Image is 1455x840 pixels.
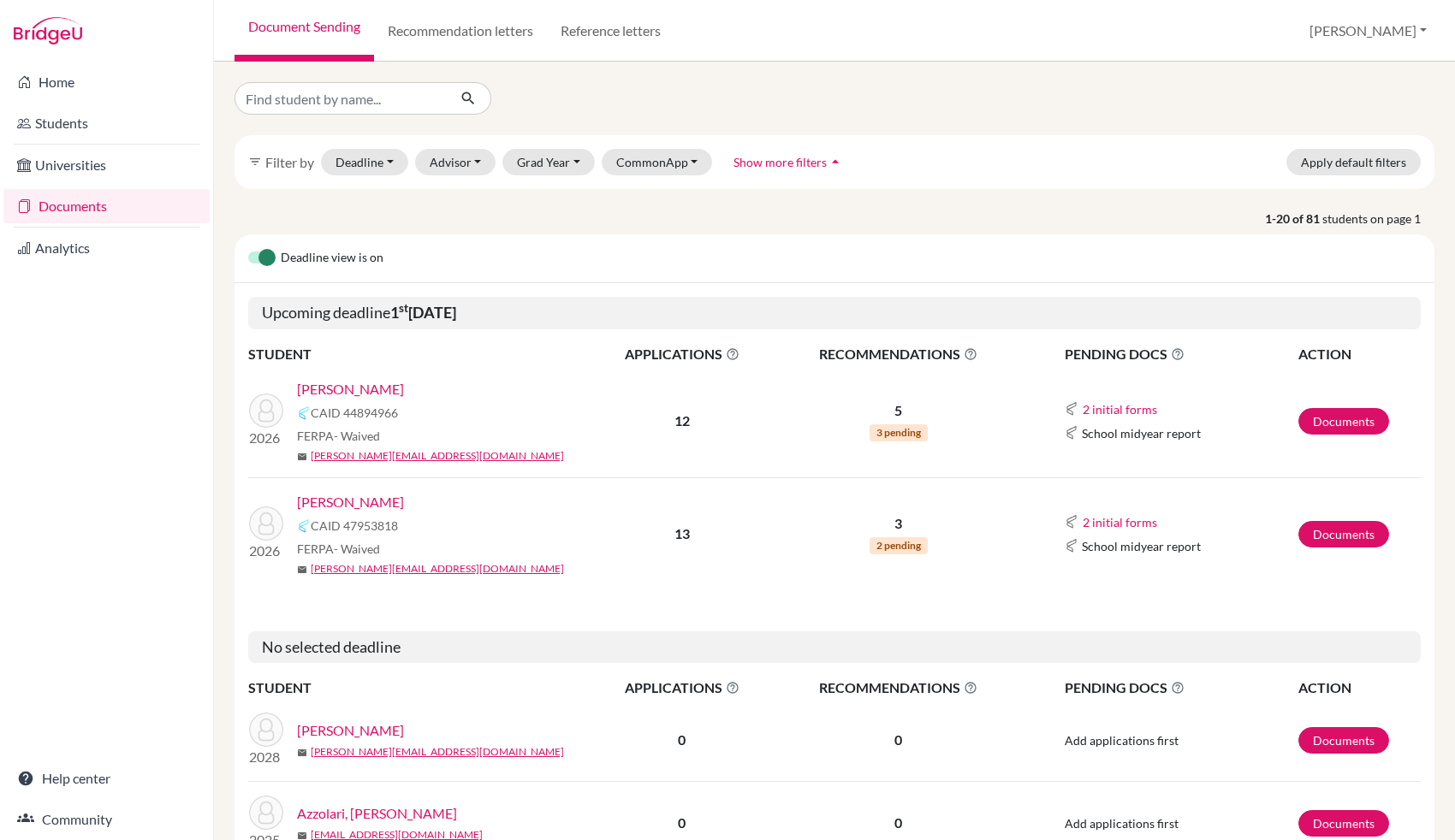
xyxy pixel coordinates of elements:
img: Schlasberg, Harald [249,506,283,541]
input: Find student by name... [235,82,447,115]
a: Documents [1298,727,1389,754]
p: 0 [774,813,1023,833]
b: 0 [678,814,686,831]
img: Bridge-U [14,17,82,44]
i: arrow_drop_up [827,153,844,170]
button: Show more filtersarrow_drop_up [719,149,858,175]
img: ajayi, marcello [249,713,283,747]
span: FERPA [297,540,380,558]
img: Common App logo [297,519,311,533]
th: STUDENT [248,677,591,699]
a: Documents [1298,521,1389,547]
span: - Waived [334,541,380,556]
i: filter_list [248,155,262,169]
span: Filter by [265,154,314,170]
span: 3 pending [870,424,928,441]
span: RECOMMENDATIONS [774,677,1023,698]
span: School midyear report [1082,424,1201,442]
p: 2026 [249,428,283,448]
button: Deadline [321,149,408,175]
b: 0 [678,731,686,748]
p: 0 [774,730,1023,750]
a: [PERSON_NAME][EMAIL_ADDRESS][DOMAIN_NAME] [311,561,564,577]
b: 13 [674,525,690,541]
span: APPLICATIONS [591,344,772,364]
button: [PERSON_NAME] [1302,15,1434,47]
img: Common App logo [1065,515,1078,529]
b: 1 [DATE] [390,303,456,322]
button: Advisor [415,149,496,175]
button: 2 initial forms [1082,512,1158,532]
a: Students [3,106,210,140]
h5: Upcoming deadline [248,297,1421,329]
b: 12 [674,412,690,429]
a: [PERSON_NAME] [297,379,404,399]
span: School midyear report [1082,537,1201,555]
span: APPLICATIONS [591,677,772,698]
a: Analytics [3,231,210,265]
p: 3 [774,513,1023,534]
button: Apply default filters [1286,149,1421,175]
img: Common App logo [297,406,311,420]
a: [PERSON_NAME] [297,492,404,512]
span: CAID 47953818 [311,517,398,535]
span: Show more filters [733,155,827,169]
a: [PERSON_NAME][EMAIL_ADDRESS][DOMAIN_NAME] [311,744,564,760]
span: FERPA [297,427,380,445]
strong: 1-20 of 81 [1265,210,1322,228]
button: 2 initial forms [1082,399,1158,419]
p: 5 [774,400,1023,421]
a: Help center [3,761,210,796]
span: students on page 1 [1322,210,1434,228]
button: CommonApp [602,149,713,175]
span: Deadline view is on [281,248,383,269]
th: ACTION [1298,343,1421,365]
span: - Waived [334,429,380,443]
span: RECOMMENDATIONS [774,344,1023,364]
span: 2 pending [870,537,928,554]
a: Home [3,65,210,99]
a: Universities [3,148,210,182]
span: CAID 44894966 [311,404,398,422]
th: STUDENT [248,343,591,365]
span: PENDING DOCS [1065,677,1297,698]
button: Grad Year [502,149,595,175]
a: [PERSON_NAME][EMAIL_ADDRESS][DOMAIN_NAME] [311,448,564,464]
sup: st [399,301,408,315]
a: Azzolari, [PERSON_NAME] [297,803,457,824]
span: Add applications first [1065,733,1179,748]
a: Community [3,802,210,837]
a: Documents [1298,810,1389,837]
span: mail [297,565,307,575]
span: mail [297,452,307,462]
h5: No selected deadline [248,631,1421,664]
img: Andrade, Gabriel [249,393,283,428]
p: 2028 [249,747,283,767]
img: Common App logo [1065,539,1078,553]
span: PENDING DOCS [1065,344,1297,364]
img: Azzolari, Massimiliano Scott [249,796,283,830]
span: mail [297,748,307,758]
img: Common App logo [1065,402,1078,416]
span: Add applications first [1065,816,1179,831]
img: Common App logo [1065,426,1078,440]
a: [PERSON_NAME] [297,720,404,741]
th: ACTION [1298,677,1421,699]
a: Documents [1298,408,1389,435]
p: 2026 [249,541,283,561]
a: Documents [3,189,210,223]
